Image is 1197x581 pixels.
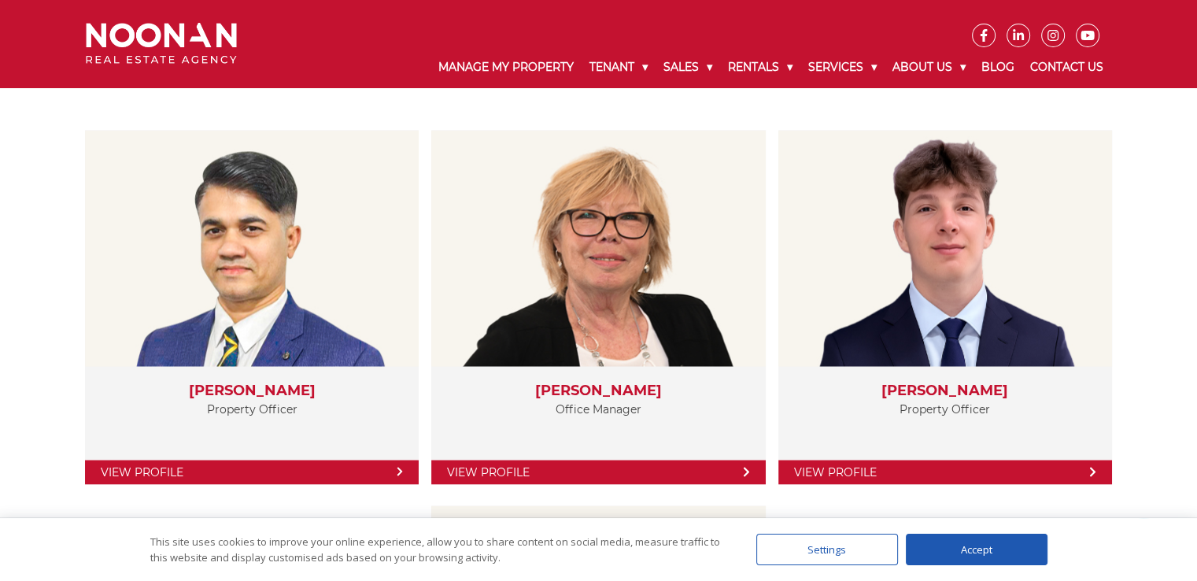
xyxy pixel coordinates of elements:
div: This site uses cookies to improve your online experience, allow you to share content on social me... [150,534,725,565]
div: Settings [756,534,898,565]
a: View Profile [431,460,765,484]
a: Rentals [720,47,800,87]
a: Services [800,47,885,87]
a: Contact Us [1022,47,1111,87]
h3: [PERSON_NAME] [447,382,749,399]
a: Sales [656,47,720,87]
a: View Profile [778,460,1112,484]
p: Property Officer [794,399,1096,419]
h3: [PERSON_NAME] [794,382,1096,399]
p: Office Manager [447,399,749,419]
p: Property Officer [101,399,403,419]
a: Manage My Property [430,47,582,87]
div: Accept [906,534,1047,565]
a: About Us [885,47,973,87]
a: View Profile [85,460,419,484]
h3: [PERSON_NAME] [101,382,403,399]
img: Noonan Real Estate Agency [86,23,237,65]
a: Blog [973,47,1022,87]
a: Tenant [582,47,656,87]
